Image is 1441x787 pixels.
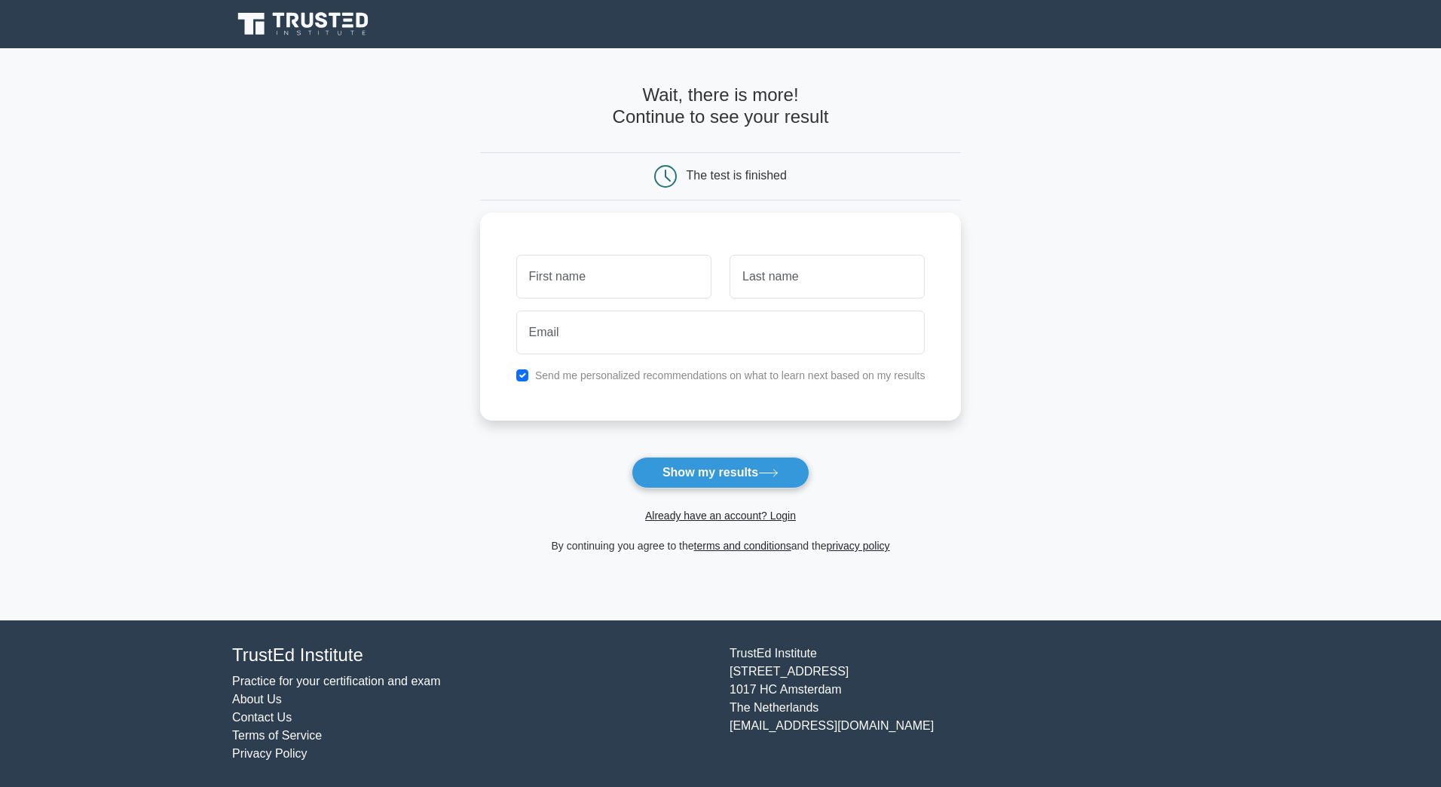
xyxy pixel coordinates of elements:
div: TrustEd Institute [STREET_ADDRESS] 1017 HC Amsterdam The Netherlands [EMAIL_ADDRESS][DOMAIN_NAME] [720,645,1218,763]
a: Contact Us [232,711,292,724]
input: First name [516,255,711,299]
a: terms and conditions [694,540,791,552]
div: The test is finished [687,169,787,182]
a: Terms of Service [232,729,322,742]
input: Email [516,311,925,354]
a: Practice for your certification and exam [232,675,441,687]
button: Show my results [632,457,809,488]
h4: Wait, there is more! Continue to see your result [480,84,962,128]
a: Already have an account? Login [645,510,796,522]
input: Last name [730,255,925,299]
h4: TrustEd Institute [232,645,711,666]
div: By continuing you agree to the and the [471,537,971,555]
label: Send me personalized recommendations on what to learn next based on my results [535,369,925,381]
a: privacy policy [827,540,890,552]
a: About Us [232,693,282,706]
a: Privacy Policy [232,747,307,760]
